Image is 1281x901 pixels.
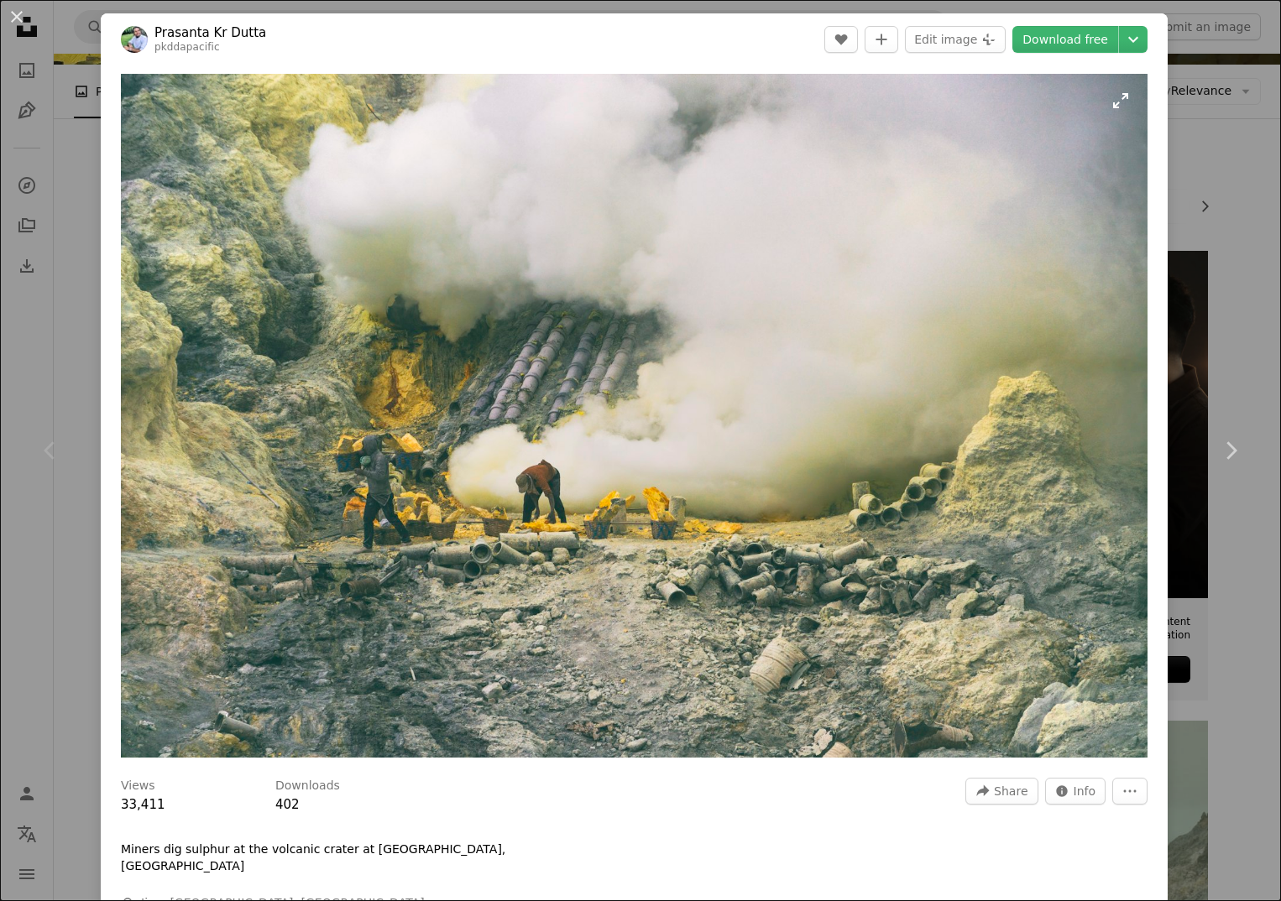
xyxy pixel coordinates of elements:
[275,797,300,812] span: 402
[1045,778,1106,805] button: Stats about this image
[121,74,1148,758] img: people sitting on rock near white smoke
[275,778,340,794] h3: Downloads
[1180,370,1281,531] a: Next
[1074,779,1096,804] span: Info
[965,778,1038,805] button: Share this image
[121,841,625,875] p: Miners dig sulphur at the volcanic crater at [GEOGRAPHIC_DATA], [GEOGRAPHIC_DATA]
[905,26,1006,53] button: Edit image
[121,26,148,53] img: Go to Prasanta Kr Dutta's profile
[824,26,858,53] button: Like
[154,24,266,41] a: Prasanta Kr Dutta
[1012,26,1118,53] a: Download free
[121,778,155,794] h3: Views
[1119,26,1148,53] button: Choose download size
[865,26,898,53] button: Add to Collection
[121,797,165,812] span: 33,411
[154,41,220,53] a: pkddapacific
[1112,778,1148,805] button: More Actions
[121,74,1148,758] button: Zoom in on this image
[994,779,1027,804] span: Share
